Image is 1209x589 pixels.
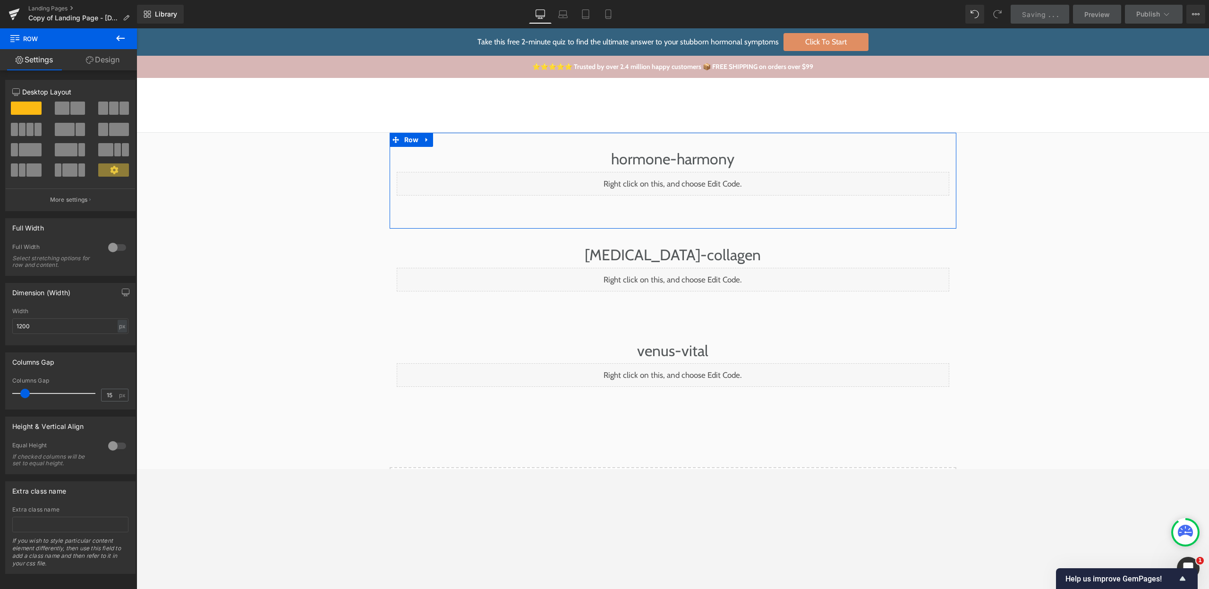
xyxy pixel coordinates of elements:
[1196,557,1204,564] span: 1
[12,377,128,384] div: Columns Gap
[12,283,70,297] div: Dimension (Width)
[1052,10,1054,18] span: .
[1065,573,1188,584] button: Show survey - Help us improve GemPages!
[12,482,66,495] div: Extra class name
[12,353,54,366] div: Columns Gap
[647,5,732,23] span: Click To Start
[12,255,97,268] div: Select stretching options for row and content.
[68,49,137,70] a: Design
[12,308,128,315] div: Width
[6,188,135,211] button: More settings
[1048,10,1050,18] span: .
[1125,5,1183,24] button: Publish
[260,119,813,144] h1: hormone-harmony
[1084,9,1110,19] span: Preview
[12,417,84,430] div: Height & Vertical Align
[12,537,128,573] div: If you wish to style particular content element differently, then use this field to add a class n...
[529,5,552,24] a: Desktop
[284,104,297,119] a: Expand / Collapse
[12,453,97,467] div: If checked columns will be set to equal height.
[50,196,88,204] p: More settings
[396,34,677,43] a: ⭐⭐⭐⭐⭐ Trusted by over 2.4 million happy customers 📦 FREE SHIPPING on orders over $99
[574,5,597,24] a: Tablet
[12,506,128,513] div: Extra class name
[12,219,44,232] div: Full Width
[1177,557,1200,580] iframe: Intercom live chat
[119,392,127,398] span: px
[988,5,1007,24] button: Redo
[155,10,177,18] span: Library
[12,243,99,253] div: Full Width
[260,214,813,239] h1: [MEDICAL_DATA]-collagen
[1073,5,1121,24] a: Preview
[1022,10,1046,18] span: Saving
[552,5,574,24] a: Laptop
[12,442,99,452] div: Equal Height
[1186,5,1205,24] button: More
[9,28,104,49] span: Row
[28,5,137,12] a: Landing Pages
[12,318,128,334] input: auto
[260,310,813,335] h1: venus-vital
[12,87,128,97] p: Desktop Layout
[597,5,620,24] a: Mobile
[1136,10,1160,18] span: Publish
[265,104,285,119] span: Row
[1065,574,1177,583] span: Help us improve GemPages!
[28,14,119,22] span: Copy of Landing Page - [DATE] 20:57:48
[137,5,184,24] a: New Library
[1056,10,1058,18] span: .
[118,320,127,333] div: px
[965,5,984,24] button: Undo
